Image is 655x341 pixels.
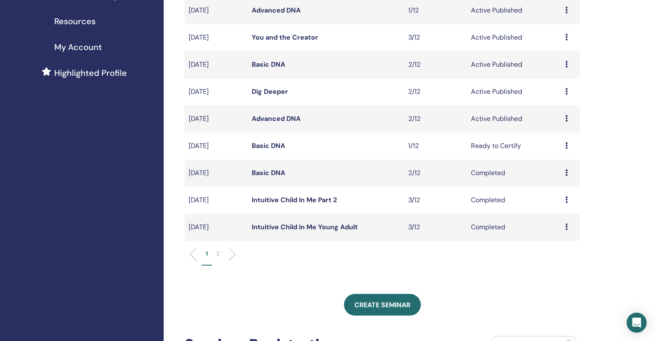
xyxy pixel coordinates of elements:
[404,187,467,214] td: 3/12
[185,133,247,160] td: [DATE]
[467,51,561,78] td: Active Published
[467,78,561,105] td: Active Published
[404,214,467,241] td: 3/12
[252,33,318,42] a: You and the Creator
[252,60,285,69] a: Basic DNA
[467,187,561,214] td: Completed
[467,24,561,51] td: Active Published
[216,249,220,258] p: 2
[54,67,127,79] span: Highlighted Profile
[185,160,247,187] td: [DATE]
[404,105,467,133] td: 2/12
[252,196,337,204] a: Intuitive Child In Me Part 2
[252,223,358,231] a: Intuitive Child In Me Young Adult
[467,133,561,160] td: Ready to Certify
[252,141,285,150] a: Basic DNA
[404,78,467,105] td: 2/12
[344,294,421,316] a: Create seminar
[404,160,467,187] td: 2/12
[54,15,96,28] span: Resources
[185,187,247,214] td: [DATE]
[354,301,410,309] span: Create seminar
[404,133,467,160] td: 1/12
[404,51,467,78] td: 2/12
[206,249,208,258] p: 1
[185,78,247,105] td: [DATE]
[252,87,288,96] a: Dig Deeper
[252,168,285,177] a: Basic DNA
[185,24,247,51] td: [DATE]
[54,41,102,53] span: My Account
[467,214,561,241] td: Completed
[467,160,561,187] td: Completed
[185,214,247,241] td: [DATE]
[252,6,301,15] a: Advanced DNA
[404,24,467,51] td: 3/12
[252,114,301,123] a: Advanced DNA
[185,51,247,78] td: [DATE]
[627,313,647,333] div: Open Intercom Messenger
[185,105,247,133] td: [DATE]
[467,105,561,133] td: Active Published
